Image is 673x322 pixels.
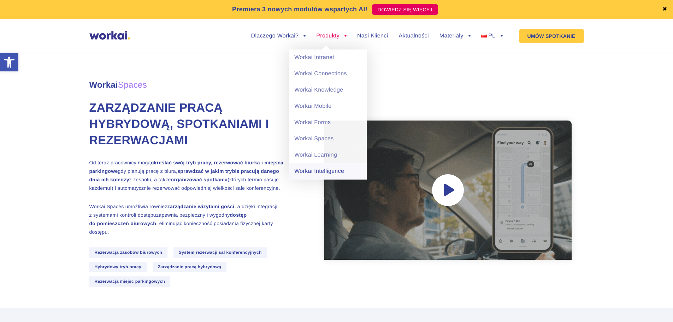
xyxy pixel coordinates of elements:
em: Spaces [118,80,147,90]
a: Workai Learning [289,147,367,163]
span: System rezerwacji sal konferencyjnych [173,247,267,258]
p: Premiera 3 nowych modułów wspartych AI! [232,5,367,14]
span: Workai [89,72,147,89]
span: Rezerwacja zasobów biurowych [89,247,168,258]
span: PL [488,33,495,39]
a: UMÓW SPOTKANIE [519,29,584,43]
strong: dostęp do pomieszczeń biurowych [89,212,247,226]
a: Aktualności [399,33,429,39]
strong: określać swój tryb pracy, rezerwować biurka i miejsca parkingowe [89,160,284,174]
a: Workai Mobile [289,98,367,115]
a: Produkty [316,33,347,39]
a: DOWIEDZ SIĘ WIĘCEJ [372,4,438,15]
a: Workai Connections [289,66,367,82]
a: Workai Knowledge [289,82,367,98]
a: ✖ [662,7,667,12]
strong: sprawdzać w jakim trybie pracują danego dnia ich koledzy [89,168,279,182]
a: Workai Intranet [289,49,367,66]
a: Workai Intelligence [289,163,367,180]
a: Dlaczego Workai? [251,33,306,39]
span: zapewnia bezpieczny i wygodny , eliminując konieczność posiadania fizycznej karty dostępu. [89,212,273,235]
strong: zarządzanie wizytami gości [167,204,235,209]
a: Nasi Klienci [357,33,388,39]
span: Hybrydowy tryb pracy [89,262,147,272]
span: Rezerwacja miejsc parkingowych [89,276,171,287]
a: Workai Forms [289,115,367,131]
strong: organizować spotkania [171,177,228,182]
p: Od teraz pracownicy mogą gdy planują pracę z biura, z zespołu, a także (których termin pasuje każ... [89,158,284,192]
p: Workai Spaces umożliwia również , a dzięki integracji z systemami kontroli dostępu [89,202,284,236]
a: Materiały [439,33,471,39]
h1: Zarządzanie pracą hybrydową, spotkaniami i rezerwacjami [89,100,284,149]
span: Zarządzanie pracą hybrydową [153,262,226,272]
a: Workai Spaces [289,131,367,147]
